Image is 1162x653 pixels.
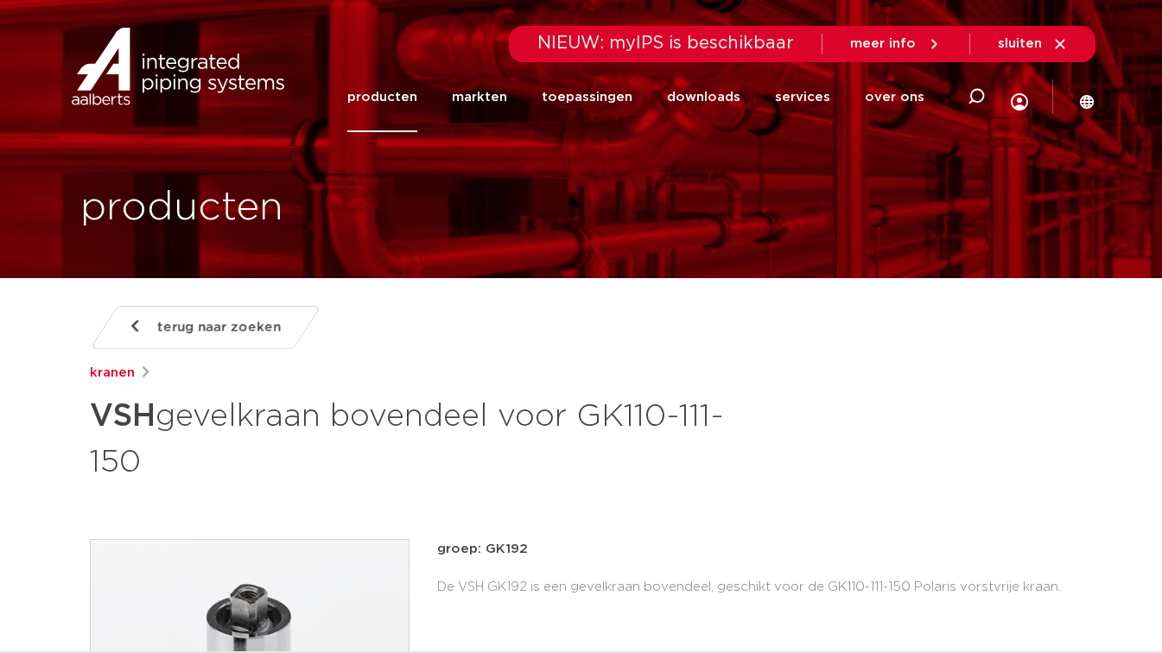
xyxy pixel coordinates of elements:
a: markten [452,62,507,132]
a: services [775,62,830,132]
p: groep: GK192 [437,539,1073,560]
h1: producten [80,181,283,236]
a: terug naar zoeken [89,306,321,349]
a: downloads [667,62,740,132]
span: meer info [850,37,916,50]
span: NIEUW: myIPS is beschikbaar [537,35,794,52]
a: meer info [850,36,942,52]
nav: Menu [347,62,924,132]
a: sluiten [998,36,1068,52]
span: sluiten [998,37,1042,50]
strong: VSH [90,401,156,432]
div: my IPS [1011,57,1028,137]
a: toepassingen [542,62,632,132]
a: over ons [865,62,924,132]
h1: gevelkraan bovendeel voor GK110-111-150 [90,390,739,484]
span: terug naar zoeken [157,314,281,341]
a: producten [347,62,417,132]
div: De VSH GK192 is een gevelkraan bovendeel, geschikt voor de GK110-111-150 Polaris vorstvrije kraan. [437,574,1073,601]
a: kranen [90,363,135,384]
